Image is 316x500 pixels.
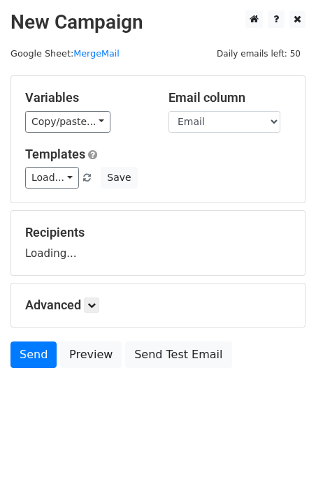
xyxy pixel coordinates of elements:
[25,111,110,133] a: Copy/paste...
[10,10,306,34] h2: New Campaign
[25,167,79,189] a: Load...
[212,46,306,61] span: Daily emails left: 50
[73,48,120,59] a: MergeMail
[101,167,137,189] button: Save
[25,90,148,105] h5: Variables
[125,341,231,368] a: Send Test Email
[10,48,120,59] small: Google Sheet:
[25,297,291,313] h5: Advanced
[246,433,316,500] iframe: Chat Widget
[10,341,57,368] a: Send
[25,225,291,240] h5: Recipients
[25,225,291,261] div: Loading...
[168,90,291,105] h5: Email column
[60,341,122,368] a: Preview
[25,147,85,161] a: Templates
[212,48,306,59] a: Daily emails left: 50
